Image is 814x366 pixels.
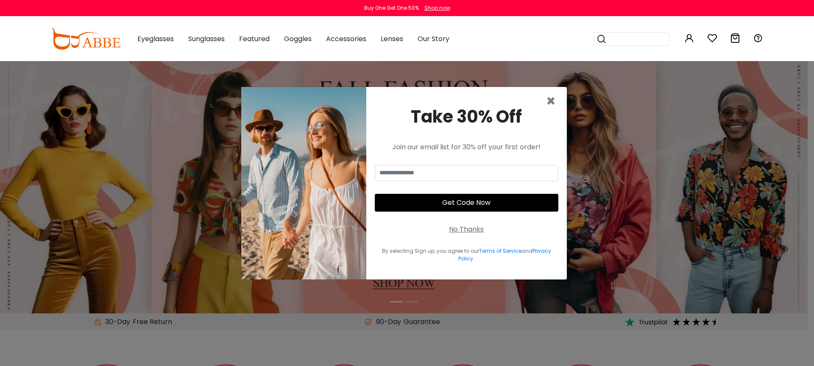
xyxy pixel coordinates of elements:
div: No Thanks [449,224,484,235]
img: welcome [241,87,366,279]
img: abbeglasses.com [51,28,120,50]
span: Goggles [284,34,312,44]
span: Featured [239,34,270,44]
a: Privacy Policy [458,247,551,262]
span: × [546,90,556,112]
div: Take 30% Off [375,104,558,129]
div: Buy One Get One 50% [364,4,419,12]
a: Shop now [420,4,450,11]
span: Our Story [418,34,449,44]
button: Get Code Now [375,194,558,212]
div: Shop now [424,4,450,12]
div: Join our email list for 30% off your first order! [375,142,558,152]
span: Lenses [381,34,403,44]
span: Eyeglasses [137,34,174,44]
div: By selecting Sign up, you agree to our and . [375,247,558,263]
a: Terms of Service [479,247,521,254]
span: Accessories [326,34,366,44]
span: Sunglasses [188,34,225,44]
button: Close [546,94,556,109]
